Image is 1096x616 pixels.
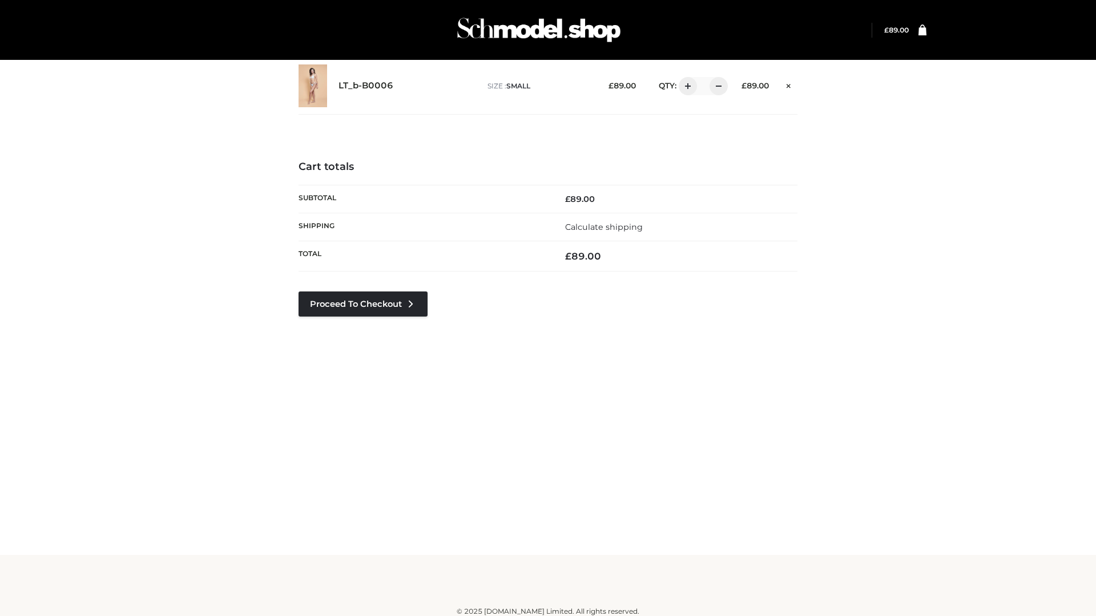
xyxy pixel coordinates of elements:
th: Subtotal [299,185,548,213]
span: SMALL [506,82,530,90]
span: £ [565,194,570,204]
div: QTY: [647,77,724,95]
a: Proceed to Checkout [299,291,428,317]
p: size : [487,81,591,91]
span: £ [742,81,747,90]
h4: Cart totals [299,161,797,173]
bdi: 89.00 [565,250,601,262]
a: Remove this item [780,77,797,92]
span: £ [609,81,614,90]
th: Shipping [299,213,548,241]
a: Calculate shipping [565,222,643,232]
bdi: 89.00 [609,81,636,90]
span: £ [884,26,889,34]
bdi: 89.00 [742,81,769,90]
th: Total [299,241,548,271]
span: £ [565,250,571,262]
a: £89.00 [884,26,909,34]
img: Schmodel Admin 964 [453,7,624,52]
a: LT_b-B0006 [339,80,393,91]
bdi: 89.00 [884,26,909,34]
bdi: 89.00 [565,194,595,204]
